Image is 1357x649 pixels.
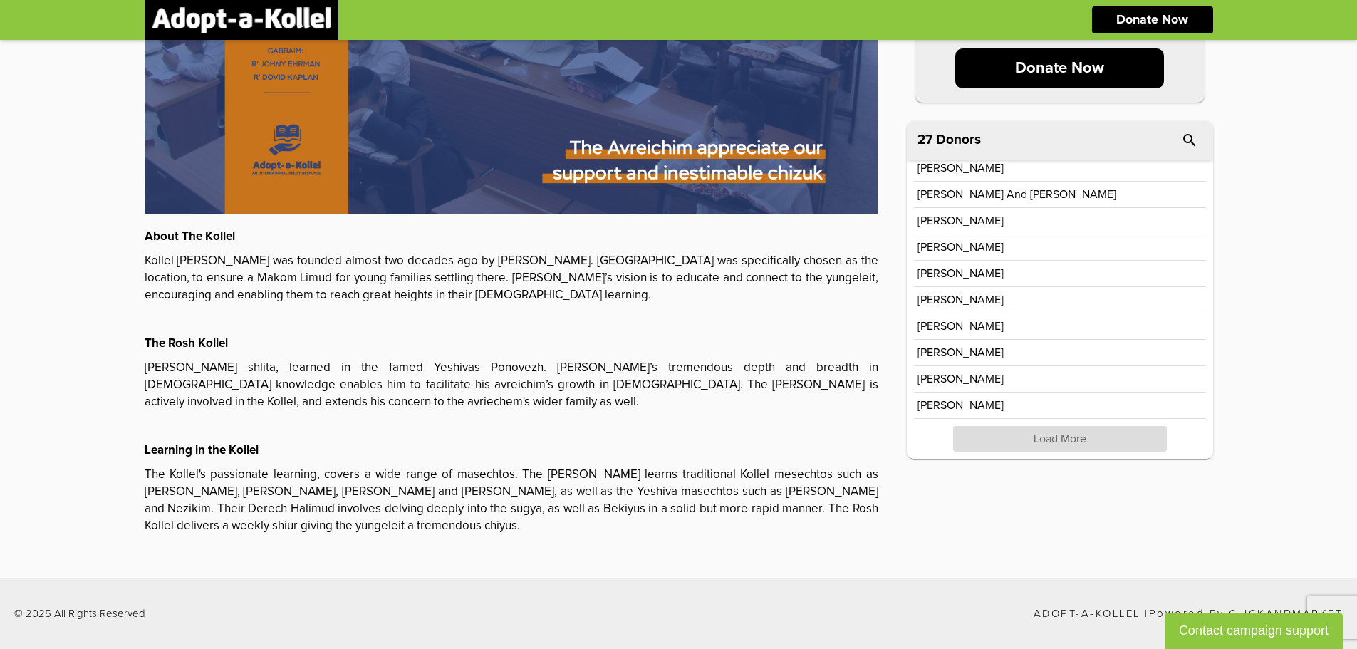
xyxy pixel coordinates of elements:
[14,608,145,619] p: © 2025 All Rights Reserved
[955,48,1164,88] p: Donate Now
[917,400,1004,411] p: [PERSON_NAME]
[953,426,1167,452] p: Load More
[145,253,878,304] p: Kollel [PERSON_NAME] was founded almost two decades ago by [PERSON_NAME]. [GEOGRAPHIC_DATA] was s...
[152,7,331,33] img: logonobg.png
[1149,608,1225,619] span: Powered by
[917,268,1004,279] p: [PERSON_NAME]
[145,231,235,243] strong: About The Kollel
[1229,608,1343,619] a: ClickandMarket
[1116,14,1188,26] p: Donate Now
[1165,613,1343,649] button: Contact campaign support
[917,162,1004,174] p: [PERSON_NAME]
[917,294,1004,306] p: [PERSON_NAME]
[917,321,1004,332] p: [PERSON_NAME]
[145,360,878,411] p: [PERSON_NAME] shlita, learned in the famed Yeshivas Ponovezh. [PERSON_NAME]’s tremendous depth an...
[917,215,1004,227] p: [PERSON_NAME]
[1181,132,1198,149] i: search
[917,189,1116,200] p: [PERSON_NAME] and [PERSON_NAME]
[917,133,932,147] span: 27
[917,242,1004,253] p: [PERSON_NAME]
[145,467,878,535] p: The Kollel's passionate learning, covers a wide range of masechtos. The [PERSON_NAME] learns trad...
[917,373,1004,385] p: [PERSON_NAME]
[936,133,981,147] p: Donors
[145,445,259,457] strong: Learning in the Kollel
[1034,608,1343,619] p: Adopt-a-Kollel |
[145,338,228,350] strong: The Rosh Kollel
[917,347,1004,358] p: [PERSON_NAME]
